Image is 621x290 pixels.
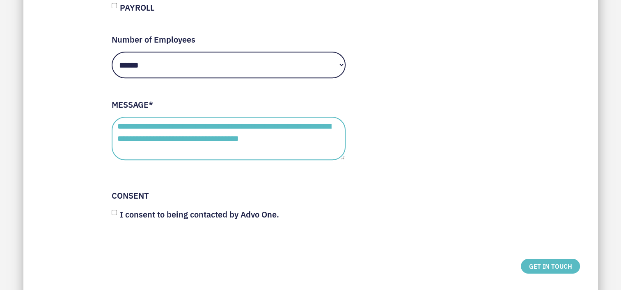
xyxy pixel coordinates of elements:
label: CONSENT [112,189,149,201]
label: I consent to being contacted by Advo One. [120,208,279,220]
a: GET IN TOUCH [521,259,580,274]
label: PAYROLL [120,1,154,13]
label: Number of Employees [112,33,195,45]
iframe: reCAPTCHA [112,240,236,272]
label: MESSAGE* [112,98,153,110]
